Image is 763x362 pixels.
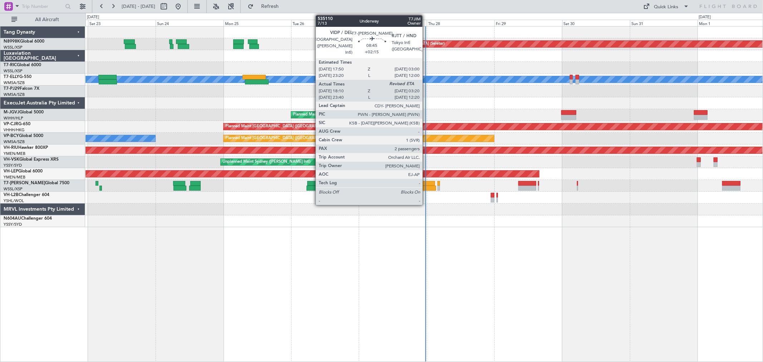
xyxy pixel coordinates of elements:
a: VH-RIUHawker 800XP [4,146,48,150]
a: YSSY/SYD [4,222,22,227]
button: Quick Links [640,1,693,12]
a: VP-CJRG-650 [4,122,30,126]
div: Mon 25 [224,20,291,26]
span: [DATE] - [DATE] [122,3,155,10]
div: Sat 23 [88,20,156,26]
a: M-JGVJGlobal 5000 [4,110,44,114]
a: WMSA/SZB [4,92,25,97]
span: M-JGVJ [4,110,19,114]
div: Thu 28 [427,20,494,26]
a: WSSL/XSP [4,186,23,192]
a: N8998KGlobal 6000 [4,39,44,44]
div: Planned Maint [GEOGRAPHIC_DATA] (Seletar) [361,39,445,49]
span: VP-BCY [4,134,19,138]
a: VH-VSKGlobal Express XRS [4,157,59,162]
div: Planned Maint [GEOGRAPHIC_DATA] (Halim Intl) [293,109,382,120]
a: YSSY/SYD [4,163,22,168]
span: N604AU [4,216,21,221]
span: VH-RIU [4,146,18,150]
a: WSSL/XSP [4,68,23,74]
span: VH-L2B [4,193,19,197]
a: T7-PJ29Falcon 7X [4,87,39,91]
a: T7-[PERSON_NAME]Global 7500 [4,181,69,185]
a: T7-ELLYG-550 [4,75,31,79]
span: VH-VSK [4,157,19,162]
div: Wed 27 [359,20,426,26]
div: Fri 29 [494,20,562,26]
div: Planned Maint [GEOGRAPHIC_DATA] ([GEOGRAPHIC_DATA] Intl) [225,121,345,132]
span: T7-[PERSON_NAME] [4,181,45,185]
a: VP-BCYGlobal 5000 [4,134,43,138]
span: VP-CJR [4,122,18,126]
div: Sun 24 [156,20,223,26]
span: All Aircraft [19,17,75,22]
button: Refresh [244,1,287,12]
span: Refresh [255,4,285,9]
input: Trip Number [22,1,63,12]
a: WMSA/SZB [4,80,25,85]
button: All Aircraft [8,14,78,25]
span: N8998K [4,39,20,44]
a: YMEN/MEB [4,175,25,180]
div: Sat 30 [562,20,630,26]
div: Tue 26 [291,20,359,26]
a: WSSL/XSP [4,45,23,50]
div: Planned Maint [GEOGRAPHIC_DATA] ([GEOGRAPHIC_DATA] Intl) [225,133,345,144]
a: YSHL/WOL [4,198,24,204]
a: WIHH/HLP [4,116,23,121]
div: [DATE] [87,14,99,20]
a: WMSA/SZB [4,139,25,145]
a: VH-L2BChallenger 604 [4,193,49,197]
div: [DATE] [699,14,711,20]
span: T7-RIC [4,63,17,67]
div: Sun 31 [630,20,698,26]
span: T7-PJ29 [4,87,20,91]
span: VH-LEP [4,169,18,173]
a: T7-RICGlobal 6000 [4,63,41,67]
div: Planned Maint Sydney ([PERSON_NAME] Intl) [360,192,442,203]
a: N604AUChallenger 604 [4,216,52,221]
a: VHHH/HKG [4,127,25,133]
div: Quick Links [654,4,679,11]
span: T7-ELLY [4,75,19,79]
div: Unplanned Maint Sydney ([PERSON_NAME] Intl) [222,157,310,167]
a: YMEN/MEB [4,151,25,156]
a: VH-LEPGlobal 6000 [4,169,43,173]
